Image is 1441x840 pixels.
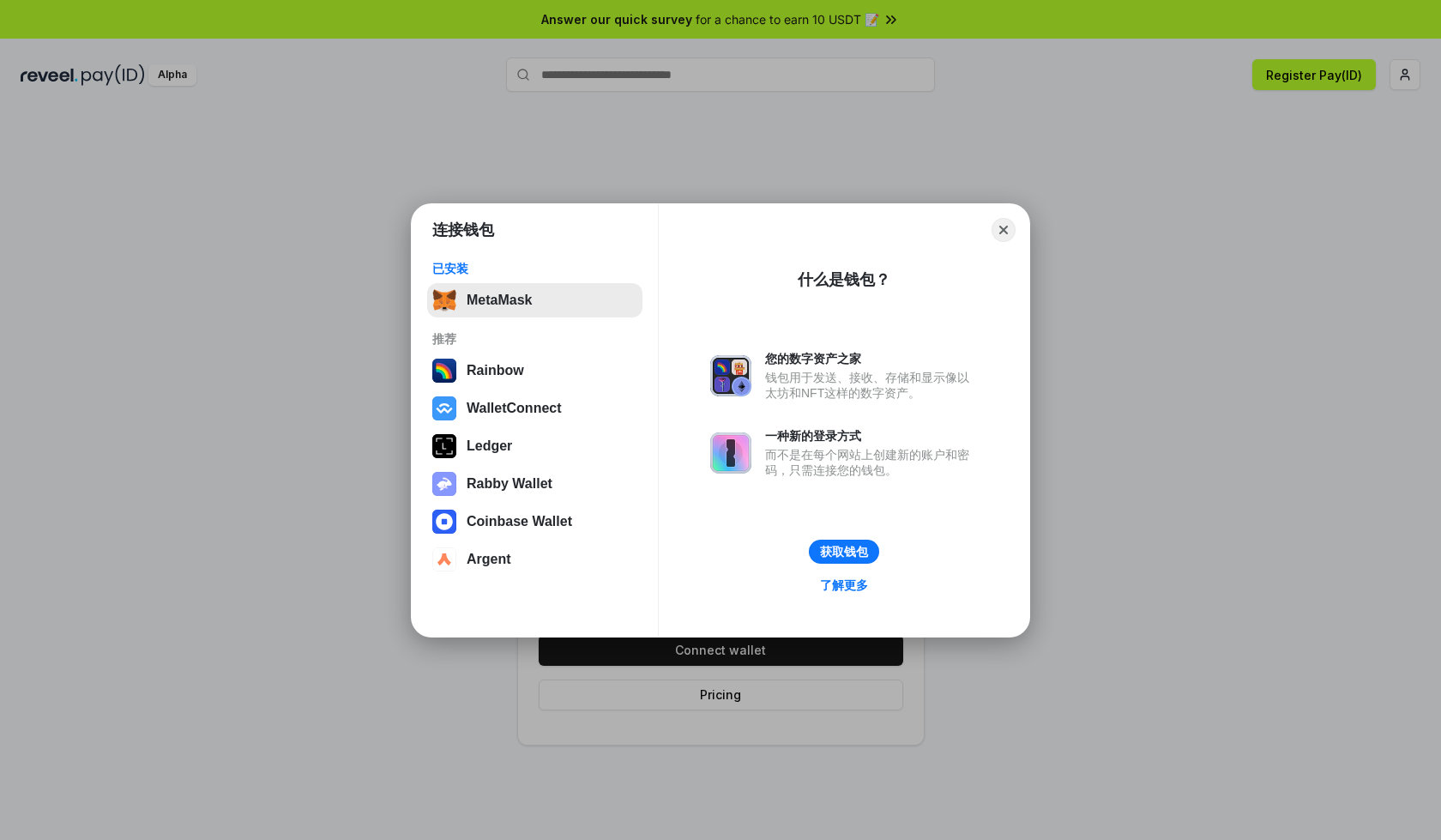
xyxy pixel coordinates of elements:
[810,574,878,596] a: 了解更多
[432,359,456,383] img: svg+xml,%3Csvg%20width%3D%22120%22%20height%3D%22120%22%20viewBox%3D%220%200%20120%20120%22%20fil...
[467,514,572,529] div: Coinbase Wallet
[427,429,642,463] button: Ledger
[467,438,512,454] div: Ledger
[765,370,978,401] div: 钱包用于发送、接收、存储和显示像以太坊和NFT这样的数字资产。
[467,401,562,416] div: WalletConnect
[432,547,456,571] img: svg+xml,%3Csvg%20width%3D%2228%22%20height%3D%2228%22%20viewBox%3D%220%200%2028%2028%22%20fill%3D...
[467,476,552,492] div: Rabby Wallet
[467,363,524,378] div: Rainbow
[467,293,532,308] div: MetaMask
[432,220,494,240] h1: 连接钱包
[820,544,868,559] div: 获取钱包
[427,467,642,501] button: Rabby Wallet
[820,577,868,593] div: 了解更多
[432,396,456,420] img: svg+xml,%3Csvg%20width%3D%2228%22%20height%3D%2228%22%20viewBox%3D%220%200%2028%2028%22%20fill%3D...
[432,331,637,347] div: 推荐
[432,261,637,276] div: 已安装
[427,391,642,426] button: WalletConnect
[432,288,456,312] img: svg+xml,%3Csvg%20fill%3D%22none%22%20height%3D%2233%22%20viewBox%3D%220%200%2035%2033%22%20width%...
[467,552,511,567] div: Argent
[427,283,642,317] button: MetaMask
[432,434,456,458] img: svg+xml,%3Csvg%20xmlns%3D%22http%3A%2F%2Fwww.w3.org%2F2000%2Fsvg%22%20width%3D%2228%22%20height%3...
[798,269,890,290] div: 什么是钱包？
[765,351,978,366] div: 您的数字资产之家
[809,540,879,564] button: 获取钱包
[427,505,642,539] button: Coinbase Wallet
[710,355,751,396] img: svg+xml,%3Csvg%20xmlns%3D%22http%3A%2F%2Fwww.w3.org%2F2000%2Fsvg%22%20fill%3D%22none%22%20viewBox...
[427,542,642,577] button: Argent
[992,218,1016,242] button: Close
[765,428,978,444] div: 一种新的登录方式
[427,354,642,388] button: Rainbow
[432,510,456,534] img: svg+xml,%3Csvg%20width%3D%2228%22%20height%3D%2228%22%20viewBox%3D%220%200%2028%2028%22%20fill%3D...
[710,432,751,474] img: svg+xml,%3Csvg%20xmlns%3D%22http%3A%2F%2Fwww.w3.org%2F2000%2Fsvg%22%20fill%3D%22none%22%20viewBox...
[432,472,456,496] img: svg+xml,%3Csvg%20xmlns%3D%22http%3A%2F%2Fwww.w3.org%2F2000%2Fsvg%22%20fill%3D%22none%22%20viewBox...
[765,447,978,478] div: 而不是在每个网站上创建新的账户和密码，只需连接您的钱包。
